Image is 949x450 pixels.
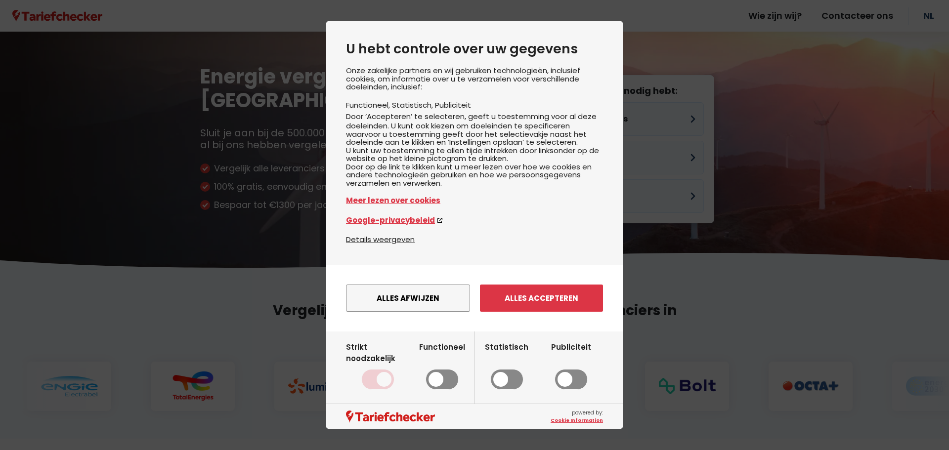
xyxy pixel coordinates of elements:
label: Strikt noodzakelijk [346,341,410,390]
div: menu [326,265,623,331]
a: Meer lezen over cookies [346,195,603,206]
button: Alles accepteren [480,285,603,312]
a: Cookie Information [551,417,603,424]
img: logo [346,410,435,423]
span: powered by: [551,409,603,424]
label: Statistisch [485,341,528,390]
h2: U hebt controle over uw gegevens [346,41,603,57]
button: Alles afwijzen [346,285,470,312]
div: Onze zakelijke partners en wij gebruiken technologieën, inclusief cookies, om informatie over u t... [346,67,603,234]
a: Google-privacybeleid [346,214,603,226]
li: Functioneel [346,100,392,110]
li: Statistisch [392,100,435,110]
label: Functioneel [419,341,465,390]
label: Publiciteit [551,341,591,390]
li: Publiciteit [435,100,471,110]
button: Details weergeven [346,234,415,245]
